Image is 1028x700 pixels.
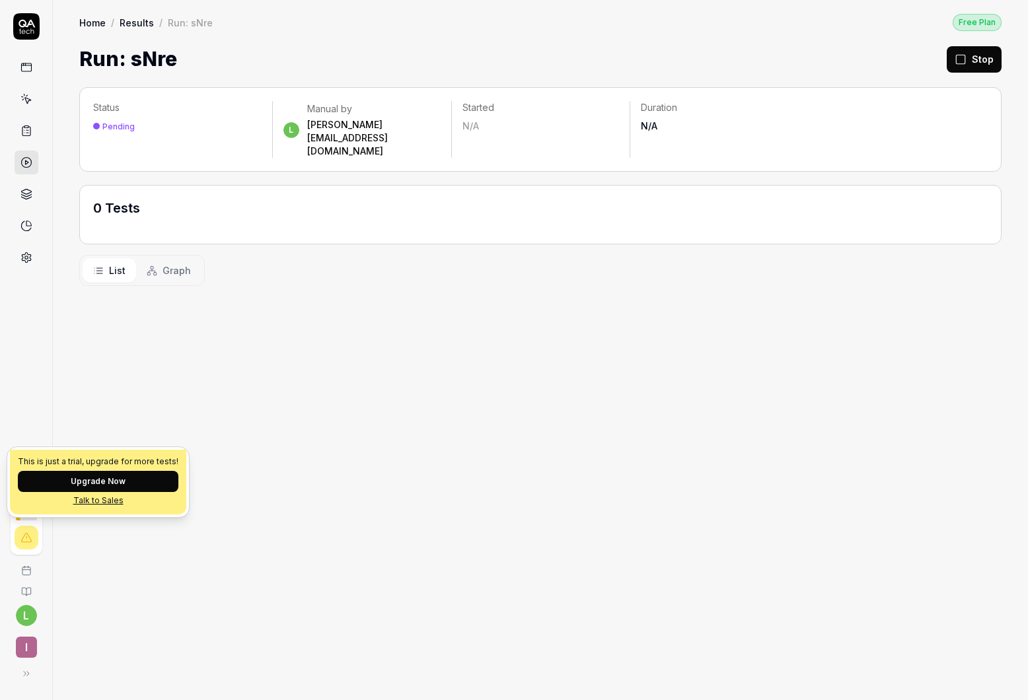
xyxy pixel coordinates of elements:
[953,14,1002,31] div: Free Plan
[136,258,202,283] button: Graph
[18,458,178,466] p: This is just a trial, upgrade for more tests!
[93,200,140,216] span: 0 Tests
[5,576,47,597] a: Documentation
[111,16,114,29] div: /
[283,122,299,138] span: l
[953,13,1002,31] button: Free Plan
[93,101,262,114] p: Status
[159,16,163,29] div: /
[79,44,177,74] h1: Run: sNre
[168,16,213,29] div: Run: sNre
[5,626,47,660] button: I
[16,605,37,626] button: l
[307,118,441,158] div: [PERSON_NAME][EMAIL_ADDRESS][DOMAIN_NAME]
[120,16,154,29] a: Results
[18,471,178,492] button: Upgrade Now
[79,16,106,29] a: Home
[163,263,191,277] span: Graph
[5,555,47,576] a: Book a call with us
[462,120,479,131] span: N/A
[83,258,136,283] button: List
[641,101,798,114] p: Duration
[102,122,135,131] div: Pending
[947,46,1002,73] button: Stop
[16,637,37,658] span: I
[18,495,178,507] a: Talk to Sales
[462,101,620,114] p: Started
[641,120,657,131] span: N/A
[109,263,126,277] span: List
[307,102,441,116] div: Manual by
